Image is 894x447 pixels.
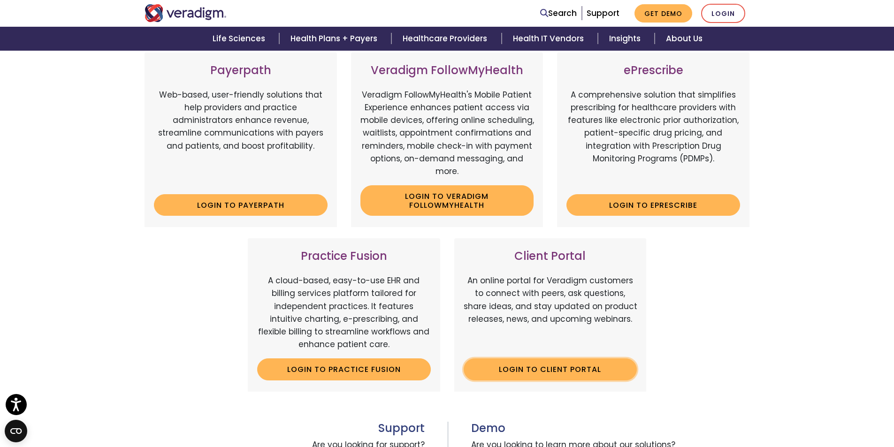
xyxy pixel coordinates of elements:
img: Veradigm logo [145,4,227,22]
h3: Support [145,422,425,435]
p: Web-based, user-friendly solutions that help providers and practice administrators enhance revenu... [154,89,328,187]
a: Insights [598,27,655,51]
a: Health IT Vendors [502,27,598,51]
a: About Us [655,27,714,51]
a: Login to Practice Fusion [257,358,431,380]
p: A comprehensive solution that simplifies prescribing for healthcare providers with features like ... [566,89,740,187]
a: Health Plans + Payers [279,27,391,51]
h3: Demo [471,422,750,435]
a: Login to Payerpath [154,194,328,216]
a: Life Sciences [201,27,279,51]
a: Get Demo [634,4,692,23]
h3: Veradigm FollowMyHealth [360,64,534,77]
h3: ePrescribe [566,64,740,77]
h3: Client Portal [464,250,637,263]
p: A cloud-based, easy-to-use EHR and billing services platform tailored for independent practices. ... [257,274,431,351]
button: Open CMP widget [5,420,27,442]
a: Support [587,8,619,19]
a: Login to Veradigm FollowMyHealth [360,185,534,216]
p: An online portal for Veradigm customers to connect with peers, ask questions, share ideas, and st... [464,274,637,351]
h3: Payerpath [154,64,328,77]
a: Healthcare Providers [391,27,501,51]
a: Login [701,4,745,23]
a: Search [540,7,577,20]
p: Veradigm FollowMyHealth's Mobile Patient Experience enhances patient access via mobile devices, o... [360,89,534,178]
a: Login to Client Portal [464,358,637,380]
a: Login to ePrescribe [566,194,740,216]
iframe: Drift Chat Widget [707,126,883,436]
h3: Practice Fusion [257,250,431,263]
